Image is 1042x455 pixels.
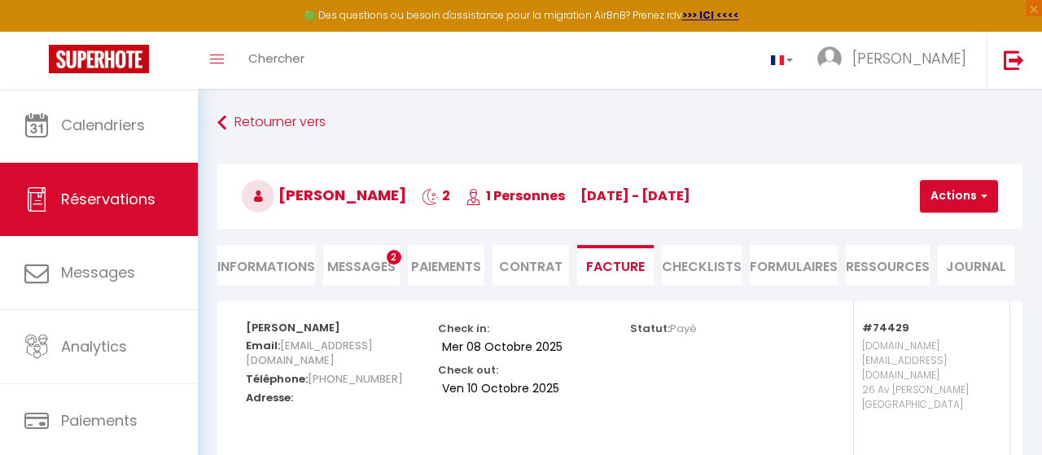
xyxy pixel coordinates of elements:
span: [PHONE_NUMBER] [308,367,403,391]
li: FORMULAIRES [750,245,838,285]
span: Analytics [61,336,127,357]
span: Paiements [61,410,138,431]
span: 2 [387,250,401,265]
a: >>> ICI <<<< [682,8,739,22]
span: Messages [327,257,396,276]
strong: [PERSON_NAME] [246,320,340,335]
span: Chercher [248,50,304,67]
li: CHECKLISTS [662,245,742,285]
span: [DATE] - [DATE] [580,186,690,205]
img: logout [1004,50,1024,70]
li: Journal [938,245,1014,285]
img: Super Booking [49,45,149,73]
a: Chercher [236,32,317,89]
a: ... [PERSON_NAME] [805,32,987,89]
span: Réservations [61,189,155,209]
a: Retourner vers [217,108,1022,138]
li: Informations [217,245,315,285]
p: [DOMAIN_NAME][EMAIL_ADDRESS][DOMAIN_NAME] 26 Av [PERSON_NAME] [GEOGRAPHIC_DATA] [862,335,993,445]
p: Check out: [438,359,498,378]
li: Contrat [493,245,569,285]
span: [PERSON_NAME] [852,48,966,68]
button: Actions [920,180,998,212]
strong: Adresse: [246,390,293,405]
img: ... [817,46,842,71]
p: Statut: [630,317,697,336]
li: Facture [577,245,654,285]
p: Check in: [438,317,489,336]
strong: Téléphone: [246,371,308,387]
span: Messages [61,262,135,282]
strong: Email: [246,338,280,353]
strong: #74429 [862,320,909,335]
li: Ressources [846,245,930,285]
span: [EMAIL_ADDRESS][DOMAIN_NAME] [246,334,373,372]
span: Calendriers [61,115,145,135]
span: 2 [422,186,450,205]
span: Payé [670,321,697,336]
li: Paiements [408,245,484,285]
span: [PERSON_NAME] [242,185,406,205]
span: 1 Personnes [466,186,565,205]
